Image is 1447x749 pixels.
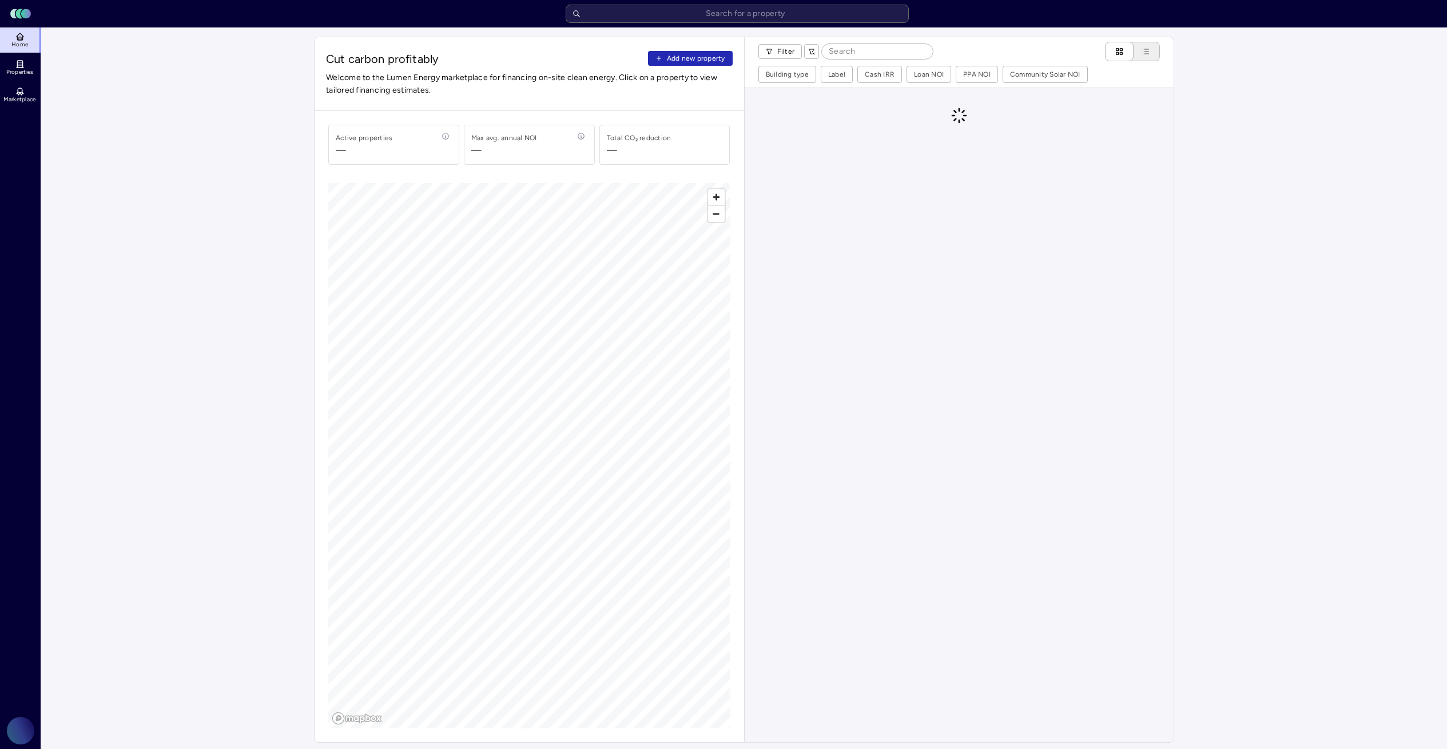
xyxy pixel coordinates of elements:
[708,206,725,222] span: Zoom out
[1105,42,1134,61] button: Cards view
[336,144,392,157] span: —
[6,69,34,76] span: Properties
[326,51,643,67] span: Cut carbon profitably
[336,132,392,144] div: Active properties
[3,96,35,103] span: Marketplace
[667,53,725,64] span: Add new property
[907,66,951,82] button: Loan NOI
[766,69,809,80] div: Building type
[822,44,933,59] input: Search
[759,66,816,82] button: Building type
[1010,69,1080,80] div: Community Solar NOI
[708,205,725,222] button: Zoom out
[956,66,997,82] button: PPA NOI
[328,183,730,728] canvas: Map
[648,51,733,66] button: Add new property
[1122,42,1160,61] button: List view
[758,44,802,59] button: Filter
[914,69,944,80] div: Loan NOI
[607,144,617,157] div: —
[865,69,895,80] div: Cash IRR
[821,66,852,82] button: Label
[607,132,671,144] div: Total CO₂ reduction
[332,712,382,725] a: Mapbox logo
[708,189,725,205] button: Zoom in
[828,69,845,80] div: Label
[777,46,795,57] span: Filter
[471,132,537,144] div: Max avg. annual NOI
[471,144,537,157] span: —
[1003,66,1087,82] button: Community Solar NOI
[11,41,28,48] span: Home
[326,72,733,97] span: Welcome to the Lumen Energy marketplace for financing on-site clean energy. Click on a property t...
[858,66,901,82] button: Cash IRR
[963,69,991,80] div: PPA NOI
[566,5,909,23] input: Search for a property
